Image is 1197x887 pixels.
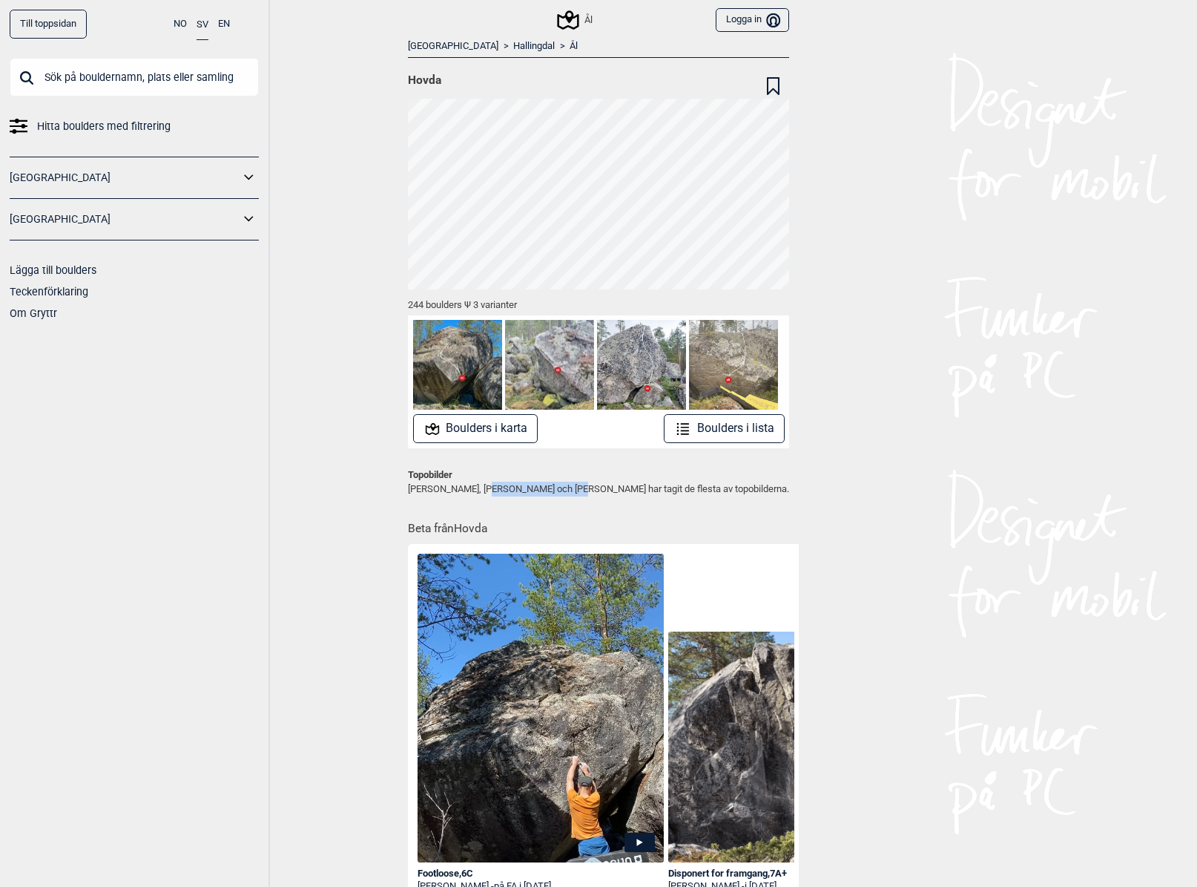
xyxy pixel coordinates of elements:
a: [GEOGRAPHIC_DATA] [10,209,240,230]
a: Hitta boulders med filtrering [10,116,259,137]
a: Hallingdal [513,40,555,53]
button: Logga in [716,8,789,33]
span: Hitta boulders med filtrering [37,116,171,137]
img: Drapen [597,320,686,409]
div: Footloose , 6C [418,868,664,880]
img: Litt tricky [689,320,778,409]
a: [GEOGRAPHIC_DATA] [10,167,240,189]
span: > [504,40,509,53]
button: Boulders i lista [664,414,785,443]
img: Daniel pa Disponert for framgang [668,632,914,863]
strong: Topobilder [408,469,452,480]
p: [PERSON_NAME], [PERSON_NAME] och [PERSON_NAME] har tagit de flesta av topobilderna. [408,468,789,497]
img: Footloose [413,320,502,409]
button: EN [218,10,230,39]
img: Slappetraverzen [505,320,594,409]
a: [GEOGRAPHIC_DATA] [408,40,498,53]
div: Disponert for framgang , 7A+ [668,868,914,880]
span: > [560,40,565,53]
a: Till toppsidan [10,10,87,39]
input: Sök på bouldernamn, plats eller samling [10,58,259,96]
div: 244 boulders Ψ 3 varianter [408,289,789,315]
span: Hovda [408,73,441,88]
button: NO [174,10,187,39]
button: SV [197,10,208,40]
a: Lägga till boulders [10,264,96,276]
div: Ål [559,11,593,29]
button: Boulders i karta [413,414,538,443]
h1: Beta från Hovda [408,511,789,537]
a: Ål [570,40,578,53]
a: Om Gryttr [10,307,57,319]
a: Teckenförklaring [10,286,88,298]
